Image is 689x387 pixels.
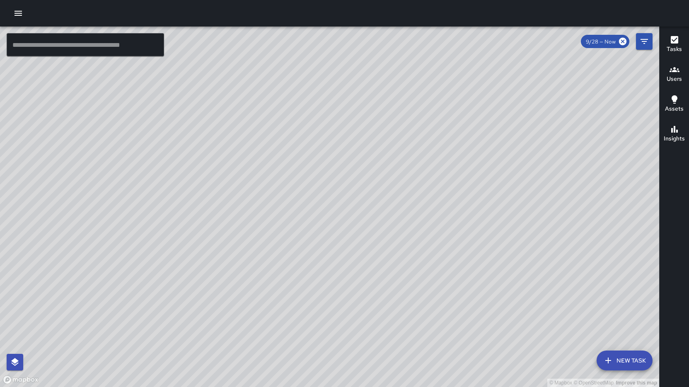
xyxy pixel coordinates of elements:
button: Filters [636,33,653,50]
h6: Tasks [667,45,682,54]
button: Assets [660,89,689,119]
h6: Users [667,75,682,84]
button: Tasks [660,30,689,60]
h6: Insights [664,134,685,143]
button: New Task [597,351,653,370]
button: Insights [660,119,689,149]
span: 9/28 — Now [581,38,621,45]
div: 9/28 — Now [581,35,629,48]
h6: Assets [665,104,684,114]
button: Users [660,60,689,89]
